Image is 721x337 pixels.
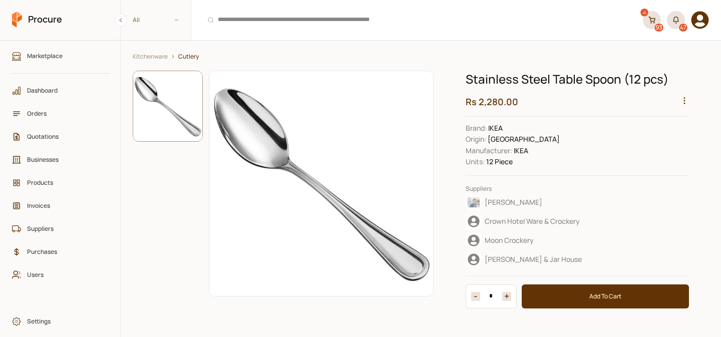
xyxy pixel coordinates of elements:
dt: Manufacturer : [466,145,512,156]
div: 47 [679,24,687,32]
span: [PERSON_NAME] & Jar House [485,254,582,264]
a: Kitchenware [133,53,168,61]
a: Purchases [7,242,115,261]
dt: Unit of Measure [466,156,485,167]
a: Businesses [7,150,115,169]
span: Purchases [27,247,102,256]
input: 1 Items [480,292,502,301]
a: Suppliers [7,219,115,238]
p: Suppliers [466,184,689,193]
span: Moon Crockery [485,235,534,245]
span: Marketplace [27,51,102,61]
h2: Rs 2,280.00 [466,96,689,108]
span: Businesses [27,155,102,164]
a: Invoices [7,196,115,215]
span: Products [27,178,102,187]
dt: Brand : [466,123,487,134]
button: Add To Cart [522,284,689,308]
a: Settings [7,312,115,331]
button: Increase item quantity [471,292,480,301]
span: Users [27,270,102,279]
dd: [GEOGRAPHIC_DATA] [466,134,689,145]
a: 93 [643,11,661,29]
span: Orders [27,109,102,118]
dd: 12 Piece [466,156,689,167]
span: Settings [27,316,102,326]
input: Products, Businesses, Users, Suppliers, Orders, and Purchases [197,8,637,33]
a: Marketplace [7,47,115,66]
a: Procure [12,12,62,29]
div: 93 [654,24,663,32]
span: All [121,12,191,28]
button: [PERSON_NAME] [466,194,689,211]
a: Products [7,173,115,192]
span: [PERSON_NAME] [485,197,542,207]
span: Quotations [27,132,102,141]
button: Crown Hotel Ware & Crockery [466,213,689,230]
span: Invoices [27,201,102,210]
div: Kashif Ali Khan [466,194,686,210]
div: Farooq Crockery & Jar House [466,251,686,267]
h1: Stainless Steel Table Spoon (12 pcs) [466,71,689,88]
span: Crown Hotel Ware & Crockery [485,216,580,226]
a: Dashboard [7,81,115,100]
span: Procure [28,13,62,26]
button: 47 [667,11,685,29]
button: [PERSON_NAME] & Jar House [466,251,689,268]
a: Quotations [7,127,115,146]
dd: IKEA [466,145,689,156]
a: Cutlery [178,53,199,61]
dd: IKEA [466,123,689,134]
span: Dashboard [27,86,102,95]
div: Crown Hotel Ware & Crockery [466,213,686,229]
span: All [133,15,140,25]
span: Suppliers [27,224,102,233]
div: Moon Crockery [466,232,686,248]
a: Orders [7,104,115,123]
dt: Origin : [466,134,486,145]
button: Moon Crockery [466,232,689,249]
button: Decrease item quantity [502,292,511,301]
a: Users [7,265,115,284]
